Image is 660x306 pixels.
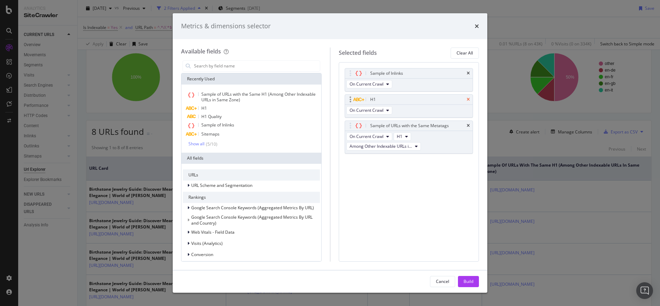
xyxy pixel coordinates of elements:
[191,240,223,246] span: Visits (Analytics)
[467,71,470,75] div: times
[350,81,383,87] span: On Current Crawl
[181,73,321,85] div: Recently Used
[173,13,487,293] div: modal
[370,70,403,77] div: Sample of Inlinks
[458,276,479,287] button: Build
[430,276,455,287] button: Cancel
[457,50,473,56] div: Clear All
[339,49,377,57] div: Selected fields
[350,133,383,139] span: On Current Crawl
[205,141,217,147] div: ( 5 / 10 )
[201,105,207,111] span: H1
[345,94,473,118] div: H1timesOn Current Crawl
[191,182,252,188] span: URL Scheme and Segmentation
[181,22,271,31] div: Metrics & dimensions selector
[201,114,222,119] span: H1 Quality
[188,141,205,146] div: Show all
[346,106,392,115] button: On Current Crawl
[345,121,473,154] div: Sample of URLs with the Same MetatagstimesOn Current CrawlH1Among Other Indexable URLs in Same Zone
[475,22,479,31] div: times
[201,122,234,128] span: Sample of Inlinks
[636,282,653,299] div: Open Intercom Messenger
[436,278,449,284] div: Cancel
[183,192,320,203] div: Rankings
[346,80,392,88] button: On Current Crawl
[350,107,383,113] span: On Current Crawl
[193,61,320,71] input: Search by field name
[201,131,220,137] span: Sitemaps
[191,214,313,226] span: Google Search Console Keywords (Aggregated Metrics By URL and Country)
[451,48,479,59] button: Clear All
[345,68,473,92] div: Sample of InlinkstimesOn Current Crawl
[183,261,320,272] div: Crawlability
[467,97,470,102] div: times
[181,153,321,164] div: All fields
[467,124,470,128] div: times
[397,133,402,139] span: H1
[370,122,449,129] div: Sample of URLs with the Same Metatags
[191,252,213,257] span: Conversion
[464,278,473,284] div: Build
[201,91,316,103] span: Sample of URLs with the Same H1 (Among Other Indexable URLs in Same Zone)
[191,229,235,235] span: Web Vitals - Field Data
[346,142,421,151] button: Among Other Indexable URLs in Same Zone
[346,132,392,141] button: On Current Crawl
[350,143,412,149] span: Among Other Indexable URLs in Same Zone
[181,48,221,55] div: Available fields
[191,205,314,211] span: Google Search Console Keywords (Aggregated Metrics By URL)
[370,96,376,103] div: H1
[183,169,320,181] div: URLs
[394,132,411,141] button: H1
[183,214,320,226] div: This group is disabled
